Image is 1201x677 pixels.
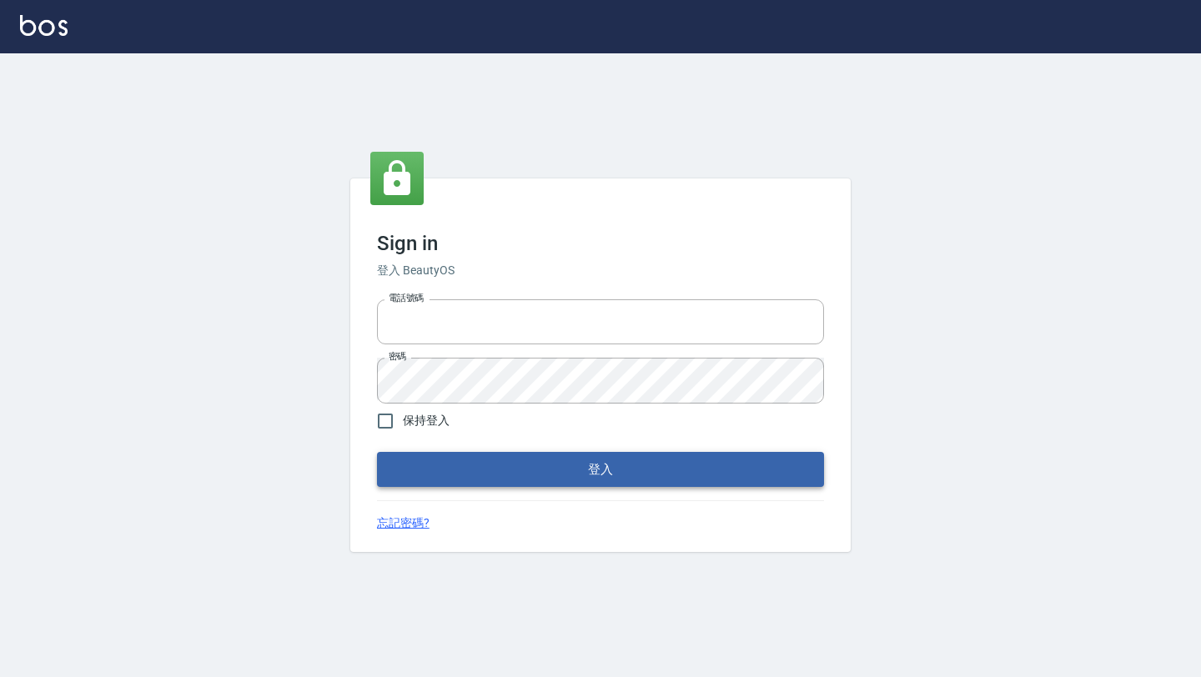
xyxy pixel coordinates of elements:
h3: Sign in [377,232,824,255]
h6: 登入 BeautyOS [377,262,824,279]
img: Logo [20,15,68,36]
button: 登入 [377,452,824,487]
label: 電話號碼 [389,292,424,304]
span: 保持登入 [403,412,450,429]
label: 密碼 [389,350,406,363]
a: 忘記密碼? [377,514,430,532]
